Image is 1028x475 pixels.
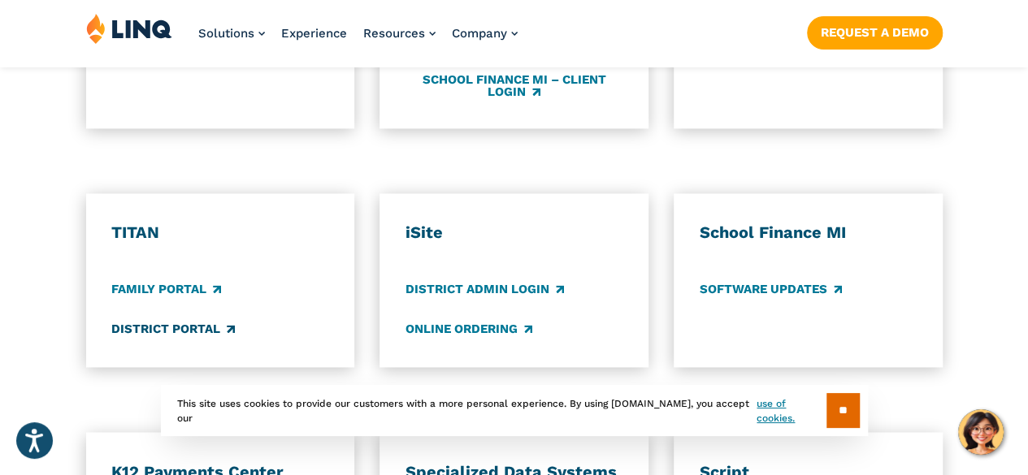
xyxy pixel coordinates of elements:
a: use of cookies. [757,396,826,425]
button: Hello, have a question? Let’s chat. [958,409,1004,455]
a: Company [452,26,518,41]
span: Resources [363,26,425,41]
a: Resources [363,26,436,41]
img: LINQ | K‑12 Software [86,13,172,44]
a: Solutions [198,26,265,41]
a: Family Portal [111,280,221,298]
h3: iSite [406,222,622,244]
div: This site uses cookies to provide our customers with a more personal experience. By using [DOMAIN... [161,385,868,436]
a: Request a Demo [807,16,943,49]
nav: Primary Navigation [198,13,518,67]
a: Software Updates [700,280,842,298]
nav: Button Navigation [807,13,943,49]
h3: School Finance MI [700,222,917,244]
h3: TITAN [111,222,328,244]
a: Experience [281,26,347,41]
span: Solutions [198,26,254,41]
span: Company [452,26,507,41]
a: District Portal [111,320,235,338]
a: District Admin Login [406,280,564,298]
a: Online Ordering [406,320,532,338]
a: School Finance MI – Client Login [406,72,622,99]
